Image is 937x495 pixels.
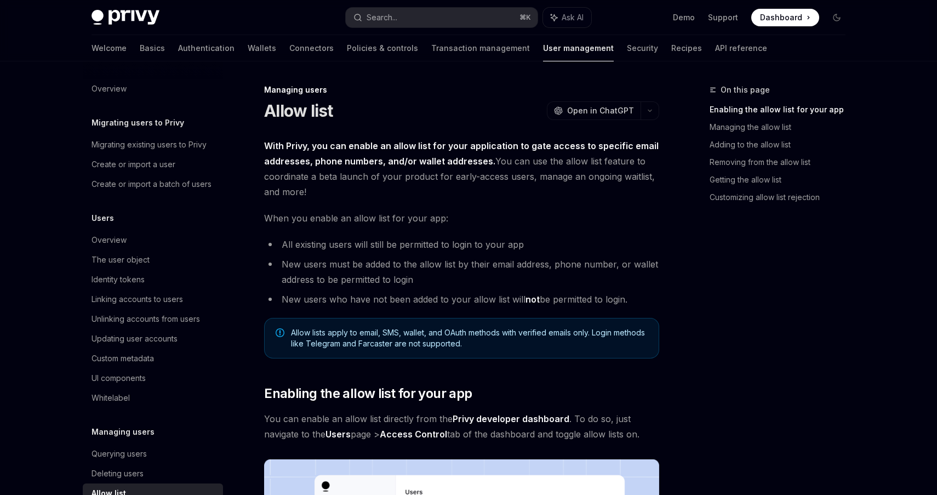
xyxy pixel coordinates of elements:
a: Migrating existing users to Privy [83,135,223,155]
a: Privy developer dashboard [453,413,569,425]
button: Ask AI [543,8,591,27]
a: Demo [673,12,695,23]
li: New users who have not been added to your allow list will be permitted to login. [264,292,659,307]
div: Overview [92,234,127,247]
button: Toggle dark mode [828,9,845,26]
div: Migrating existing users to Privy [92,138,207,151]
a: Create or import a batch of users [83,174,223,194]
div: Querying users [92,447,147,460]
a: Identity tokens [83,270,223,289]
a: Customizing allow list rejection [710,189,854,206]
div: Search... [367,11,397,24]
a: Wallets [248,35,276,61]
span: ⌘ K [519,13,531,22]
a: Authentication [178,35,235,61]
div: The user object [92,253,150,266]
div: Create or import a batch of users [92,178,212,191]
a: Basics [140,35,165,61]
div: Deleting users [92,467,144,480]
h1: Allow list [264,101,333,121]
div: Custom metadata [92,352,154,365]
a: Removing from the allow list [710,153,854,171]
span: You can use the allow list feature to coordinate a beta launch of your product for early-access u... [264,138,659,200]
div: Create or import a user [92,158,175,171]
a: Managing the allow list [710,118,854,136]
a: Recipes [671,35,702,61]
a: Access Control [380,429,447,440]
a: Deleting users [83,464,223,483]
h5: Managing users [92,425,155,439]
a: The user object [83,250,223,270]
a: Unlinking accounts from users [83,309,223,329]
a: Support [708,12,738,23]
a: Updating user accounts [83,329,223,349]
h5: Users [92,212,114,225]
a: Connectors [289,35,334,61]
span: Open in ChatGPT [567,105,634,116]
img: dark logo [92,10,159,25]
svg: Note [276,328,284,337]
div: Whitelabel [92,391,130,405]
a: Overview [83,79,223,99]
div: Linking accounts to users [92,293,183,306]
span: Enabling the allow list for your app [264,385,472,402]
a: Policies & controls [347,35,418,61]
div: Updating user accounts [92,332,178,345]
a: Getting the allow list [710,171,854,189]
a: Custom metadata [83,349,223,368]
a: Adding to the allow list [710,136,854,153]
span: Ask AI [562,12,584,23]
span: Allow lists apply to email, SMS, wallet, and OAuth methods with verified emails only. Login metho... [291,327,648,349]
span: Dashboard [760,12,802,23]
a: User management [543,35,614,61]
li: New users must be added to the allow list by their email address, phone number, or wallet address... [264,257,659,287]
a: Enabling the allow list for your app [710,101,854,118]
span: When you enable an allow list for your app: [264,210,659,226]
a: Overview [83,230,223,250]
h5: Migrating users to Privy [92,116,184,129]
div: Unlinking accounts from users [92,312,200,326]
a: UI components [83,368,223,388]
a: Whitelabel [83,388,223,408]
a: Welcome [92,35,127,61]
a: Security [627,35,658,61]
a: Linking accounts to users [83,289,223,309]
strong: not [525,294,540,305]
a: Querying users [83,444,223,464]
a: Dashboard [751,9,819,26]
a: Transaction management [431,35,530,61]
button: Open in ChatGPT [547,101,641,120]
div: UI components [92,372,146,385]
div: Overview [92,82,127,95]
div: Identity tokens [92,273,145,286]
button: Search...⌘K [346,8,538,27]
span: You can enable an allow list directly from the . To do so, just navigate to the page > tab of the... [264,411,659,442]
div: Managing users [264,84,659,95]
a: Create or import a user [83,155,223,174]
span: On this page [721,83,770,96]
strong: With Privy, you can enable an allow list for your application to gate access to specific email ad... [264,140,659,167]
a: API reference [715,35,767,61]
strong: Users [325,429,351,440]
li: All existing users will still be permitted to login to your app [264,237,659,252]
